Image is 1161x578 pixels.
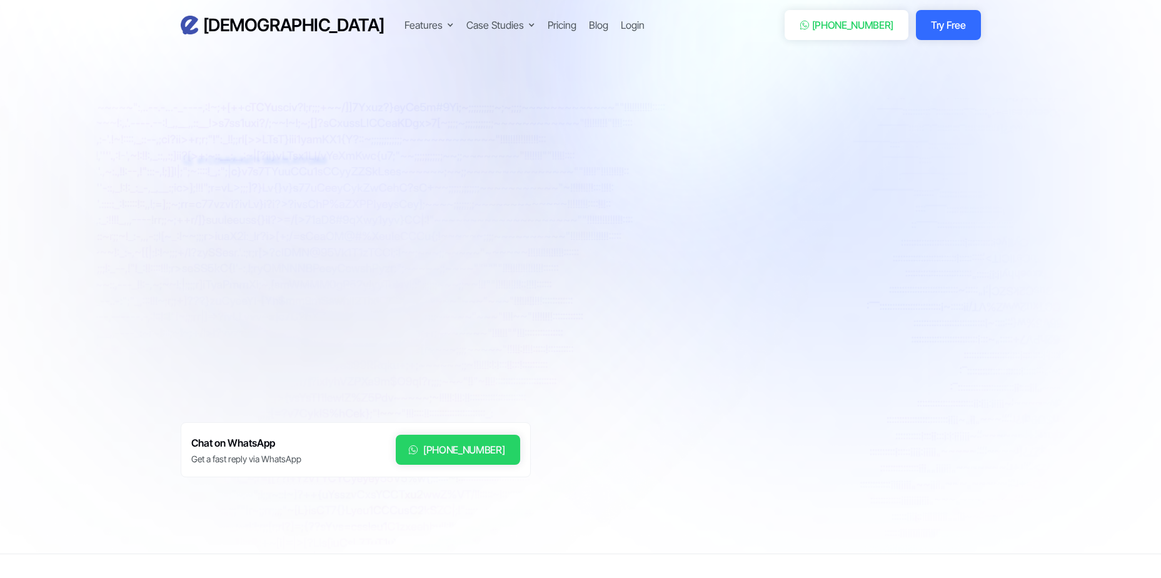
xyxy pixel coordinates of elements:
[423,442,505,457] div: [PHONE_NUMBER]
[621,18,645,33] a: Login
[191,453,301,465] div: Get a fast reply via WhatsApp
[548,18,576,33] a: Pricing
[812,18,894,33] div: [PHONE_NUMBER]
[198,155,326,168] div: #1 Community SMS Platform
[181,14,384,36] a: home
[203,14,384,36] h3: [DEMOGRAPHIC_DATA]
[466,18,524,33] div: Case Studies
[191,435,301,452] h6: Chat on WhatsApp
[785,10,909,40] a: [PHONE_NUMBER]
[405,18,454,33] div: Features
[405,18,443,33] div: Features
[396,435,520,465] a: [PHONE_NUMBER]
[589,18,608,33] a: Blog
[466,18,535,33] div: Case Studies
[916,10,980,40] a: Try Free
